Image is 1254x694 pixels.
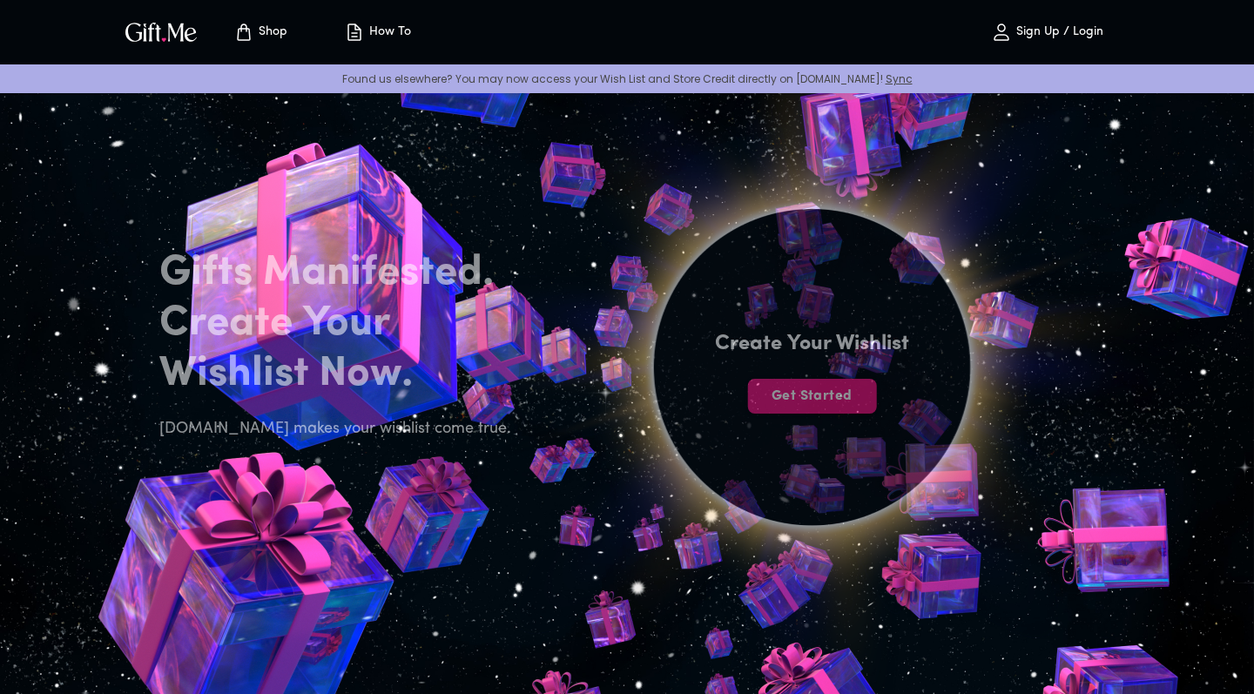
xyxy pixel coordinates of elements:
[254,25,287,40] p: Shop
[14,71,1240,86] p: Found us elsewhere? You may now access your Wish List and Store Credit directly on [DOMAIN_NAME]!
[747,387,876,406] span: Get Started
[365,25,411,40] p: How To
[329,4,425,60] button: How To
[159,417,522,441] h6: [DOMAIN_NAME] makes your wishlist come true.
[344,22,365,43] img: how-to.svg
[212,4,308,60] button: Store page
[715,330,909,358] h4: Create Your Wishlist
[960,4,1134,60] button: Sign Up / Login
[886,71,913,86] a: Sync
[1012,25,1103,40] p: Sign Up / Login
[120,22,202,43] button: GiftMe Logo
[159,349,522,400] h2: Wishlist Now.
[159,248,522,299] h2: Gifts Manifested.
[122,19,200,44] img: GiftMe Logo
[747,379,876,414] button: Get Started
[159,299,522,349] h2: Create Your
